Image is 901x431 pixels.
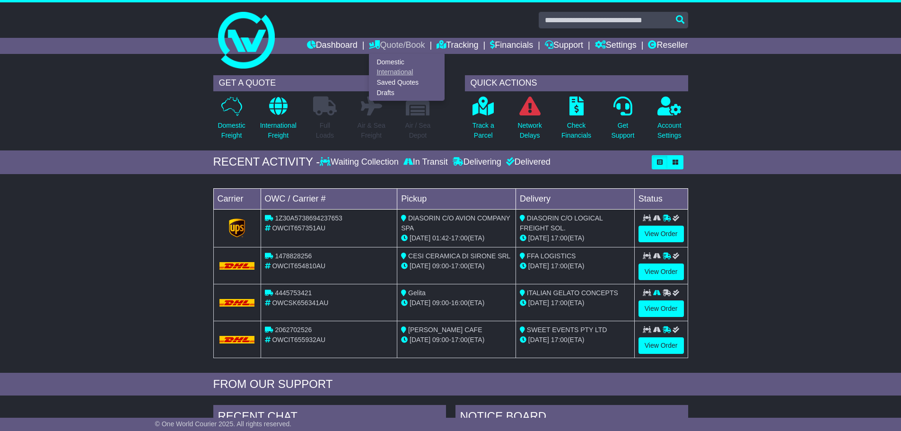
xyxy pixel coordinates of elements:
a: Support [545,38,583,54]
a: Dashboard [307,38,358,54]
span: 09:00 [432,336,449,343]
p: Account Settings [657,121,682,141]
td: Delivery [516,188,634,209]
img: DHL.png [219,262,255,270]
span: 17:00 [451,262,468,270]
a: Settings [595,38,637,54]
p: Track a Parcel [472,121,494,141]
span: DIASORIN C/O AVION COMPANY SPA [401,214,510,232]
p: Get Support [611,121,634,141]
a: CheckFinancials [561,96,592,146]
a: View Order [639,226,684,242]
a: Drafts [369,88,444,98]
span: [DATE] [410,262,430,270]
a: View Order [639,264,684,280]
span: 17:00 [551,336,568,343]
div: RECENT ACTIVITY - [213,155,320,169]
div: GET A QUOTE [213,75,437,91]
span: [PERSON_NAME] CAFE [408,326,482,334]
span: 17:00 [451,234,468,242]
img: DHL.png [219,299,255,307]
span: CESI CERAMICA DI SIRONE SRL [408,252,510,260]
span: FFA LOGISTICS [527,252,576,260]
span: [DATE] [528,336,549,343]
span: 1478828256 [275,252,312,260]
span: [DATE] [410,234,430,242]
a: Tracking [437,38,478,54]
a: Quote/Book [369,38,425,54]
p: Domestic Freight [218,121,245,141]
div: (ETA) [520,298,630,308]
a: InternationalFreight [260,96,297,146]
span: 16:00 [451,299,468,307]
div: - (ETA) [401,261,512,271]
span: 2062702526 [275,326,312,334]
a: Track aParcel [472,96,495,146]
td: OWC / Carrier # [261,188,397,209]
a: NetworkDelays [517,96,542,146]
div: NOTICE BOARD [455,405,688,431]
span: 17:00 [551,234,568,242]
span: 1Z30A5738694237653 [275,214,342,222]
td: Status [634,188,688,209]
div: QUICK ACTIONS [465,75,688,91]
span: [DATE] [528,299,549,307]
div: Delivering [450,157,504,167]
div: - (ETA) [401,335,512,345]
span: [DATE] [528,234,549,242]
div: Waiting Collection [320,157,401,167]
span: OWCSK656341AU [272,299,328,307]
a: Reseller [648,38,688,54]
div: FROM OUR SUPPORT [213,378,688,391]
p: Air & Sea Freight [358,121,385,141]
span: DIASORIN C/O LOGICAL FREIGHT SOL. [520,214,603,232]
td: Carrier [213,188,261,209]
p: International Freight [260,121,297,141]
p: Check Financials [561,121,591,141]
p: Full Loads [313,121,337,141]
a: View Order [639,337,684,354]
span: [DATE] [410,299,430,307]
span: © One World Courier 2025. All rights reserved. [155,420,292,428]
span: OWCIT655932AU [272,336,325,343]
div: In Transit [401,157,450,167]
a: Financials [490,38,533,54]
span: ITALIAN GELATO CONCEPTS [527,289,618,297]
span: Gelita [408,289,426,297]
p: Air / Sea Depot [405,121,431,141]
div: (ETA) [520,335,630,345]
td: Pickup [397,188,516,209]
span: OWCIT657351AU [272,224,325,232]
span: [DATE] [410,336,430,343]
div: - (ETA) [401,233,512,243]
a: AccountSettings [657,96,682,146]
div: (ETA) [520,261,630,271]
a: View Order [639,300,684,317]
div: Delivered [504,157,551,167]
div: RECENT CHAT [213,405,446,431]
span: 17:00 [451,336,468,343]
span: OWCIT654810AU [272,262,325,270]
a: DomesticFreight [217,96,245,146]
span: [DATE] [528,262,549,270]
span: 4445753421 [275,289,312,297]
span: SWEET EVENTS PTY LTD [527,326,607,334]
span: 09:00 [432,299,449,307]
a: International [369,67,444,78]
p: Network Delays [517,121,542,141]
div: (ETA) [520,233,630,243]
a: GetSupport [611,96,635,146]
img: DHL.png [219,336,255,343]
span: 01:42 [432,234,449,242]
div: Quote/Book [369,54,445,101]
div: - (ETA) [401,298,512,308]
span: 17:00 [551,299,568,307]
img: GetCarrierServiceLogo [229,219,245,237]
span: 17:00 [551,262,568,270]
a: Domestic [369,57,444,67]
a: Saved Quotes [369,78,444,88]
span: 09:00 [432,262,449,270]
